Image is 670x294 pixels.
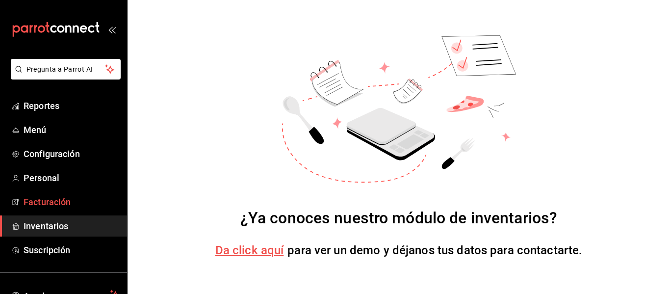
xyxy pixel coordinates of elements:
[215,243,284,257] a: Da click aquí
[24,123,119,136] span: Menú
[11,59,121,80] button: Pregunta a Parrot AI
[24,99,119,112] span: Reportes
[287,243,582,257] span: para ver un demo y déjanos tus datos para contactarte.
[24,219,119,233] span: Inventarios
[108,26,116,33] button: open_drawer_menu
[24,147,119,160] span: Configuración
[26,64,105,75] span: Pregunta a Parrot AI
[240,206,558,230] div: ¿Ya conoces nuestro módulo de inventarios?
[24,171,119,185] span: Personal
[24,243,119,257] span: Suscripción
[7,71,121,81] a: Pregunta a Parrot AI
[24,195,119,209] span: Facturación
